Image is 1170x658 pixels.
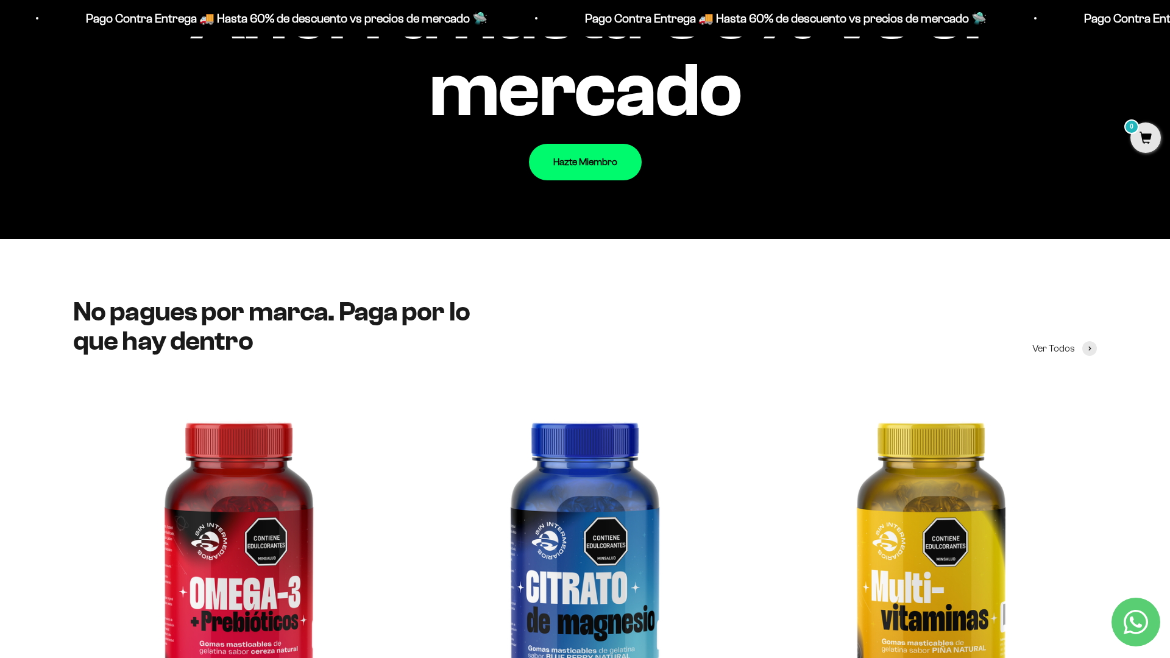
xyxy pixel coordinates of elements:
[73,297,470,356] split-lines: No pagues por marca. Paga por lo que hay dentro
[84,9,486,28] p: Pago Contra Entrega 🚚 Hasta 60% de descuento vs precios de mercado 🛸
[583,9,985,28] p: Pago Contra Entrega 🚚 Hasta 60% de descuento vs precios de mercado 🛸
[1032,341,1075,356] span: Ver Todos
[1124,119,1139,134] mark: 0
[1032,341,1097,356] a: Ver Todos
[1130,132,1161,146] a: 0
[529,144,642,180] a: Hazte Miembro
